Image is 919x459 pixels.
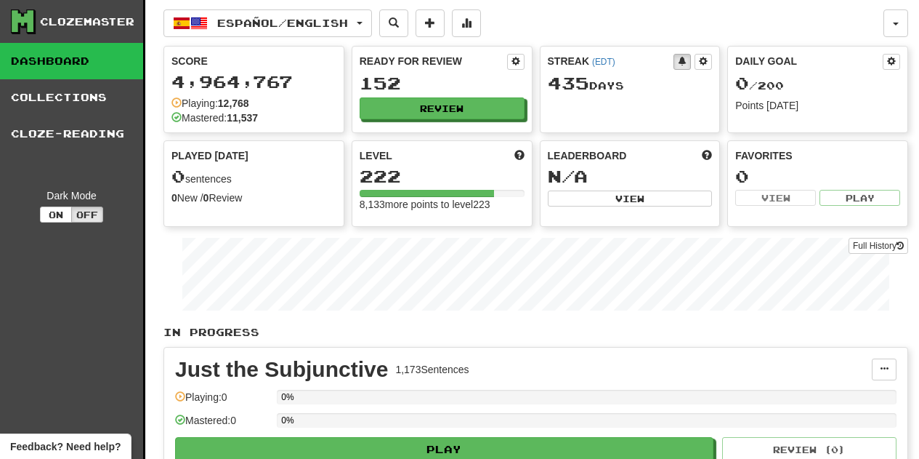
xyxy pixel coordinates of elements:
p: In Progress [163,325,908,340]
div: Dark Mode [11,188,132,203]
button: View [548,191,713,207]
span: Español / English [217,17,348,29]
span: 435 [548,73,589,93]
button: Search sentences [379,9,408,37]
div: Playing: 0 [175,390,270,414]
button: On [40,207,72,223]
div: 152 [360,74,525,92]
strong: 0 [171,192,177,204]
strong: 11,537 [227,112,258,124]
div: New / Review [171,191,336,205]
strong: 12,768 [218,97,249,109]
div: Just the Subjunctive [175,359,388,380]
div: Ready for Review [360,54,507,68]
button: More stats [452,9,481,37]
span: N/A [548,166,588,186]
a: (EDT) [592,57,615,67]
span: 0 [171,166,185,186]
div: Mastered: [171,111,258,125]
button: View [735,190,816,206]
div: Mastered: 0 [175,413,270,437]
span: 0 [735,73,749,93]
span: Level [360,148,392,163]
div: Playing: [171,96,249,111]
div: Day s [548,74,713,93]
div: Score [171,54,336,68]
span: Leaderboard [548,148,627,163]
button: Review [360,97,525,119]
div: sentences [171,167,336,186]
strong: 0 [203,192,209,204]
div: 1,173 Sentences [395,362,469,377]
button: Español/English [163,9,372,37]
a: Full History [849,238,908,254]
span: This week in points, UTC [702,148,712,163]
div: 222 [360,167,525,185]
button: Play [819,190,900,206]
div: 4,964,767 [171,73,336,91]
button: Off [71,207,103,223]
div: 0 [735,167,900,185]
span: Score more points to level up [514,148,525,163]
span: Played [DATE] [171,148,248,163]
span: Open feedback widget [10,439,121,454]
div: Clozemaster [40,15,134,29]
div: Daily Goal [735,54,883,70]
div: 8,133 more points to level 223 [360,197,525,212]
div: Points [DATE] [735,98,900,113]
button: Add sentence to collection [416,9,445,37]
div: Streak [548,54,674,68]
span: / 200 [735,79,784,92]
div: Favorites [735,148,900,163]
